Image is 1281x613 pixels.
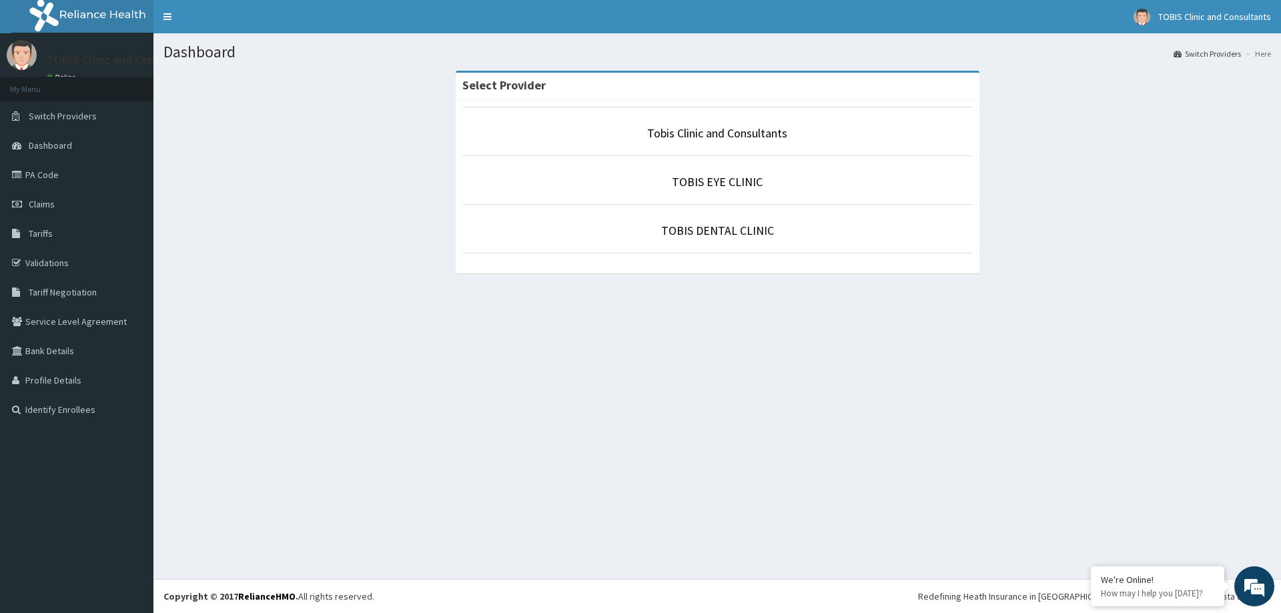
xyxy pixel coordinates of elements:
[647,125,787,141] a: Tobis Clinic and Consultants
[462,77,546,93] strong: Select Provider
[29,227,53,239] span: Tariffs
[661,223,774,238] a: TOBIS DENTAL CLINIC
[163,43,1271,61] h1: Dashboard
[153,579,1281,613] footer: All rights reserved.
[29,198,55,210] span: Claims
[238,590,296,602] a: RelianceHMO
[1242,48,1271,59] li: Here
[77,168,184,303] span: We're online!
[1174,48,1241,59] a: Switch Providers
[1134,9,1150,25] img: User Image
[1101,588,1214,599] p: How may I help you today?
[29,139,72,151] span: Dashboard
[219,7,251,39] div: Minimize live chat window
[1101,574,1214,586] div: We're Online!
[47,54,198,66] p: TOBIS Clinic and Consultants
[1158,11,1271,23] span: TOBIS Clinic and Consultants
[25,67,54,100] img: d_794563401_company_1708531726252_794563401
[672,174,763,189] a: TOBIS EYE CLINIC
[69,75,224,92] div: Chat with us now
[918,590,1271,603] div: Redefining Heath Insurance in [GEOGRAPHIC_DATA] using Telemedicine and Data Science!
[29,110,97,122] span: Switch Providers
[163,590,298,602] strong: Copyright © 2017 .
[7,364,254,411] textarea: Type your message and hit 'Enter'
[7,40,37,70] img: User Image
[29,286,97,298] span: Tariff Negotiation
[47,73,79,82] a: Online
